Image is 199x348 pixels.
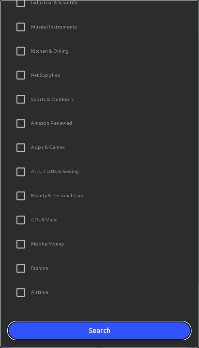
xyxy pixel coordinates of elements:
[31,72,60,79] p: Pet Supplies
[31,23,77,30] p: Musical Instruments
[31,217,58,224] p: CDs & Vinyl
[31,120,72,127] p: Amazon Renewed
[31,168,79,175] p: Arts, Crafts & Sewing
[31,289,48,296] p: Airtime
[31,192,84,200] p: Beauty & Personal Care
[31,47,69,55] p: Kitchen & Dining
[31,241,64,248] p: Mobile Money
[8,322,191,340] button: Search
[31,265,48,272] p: Fashion
[31,144,65,151] p: Apps & Games
[31,96,74,103] p: Sports & Outdoors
